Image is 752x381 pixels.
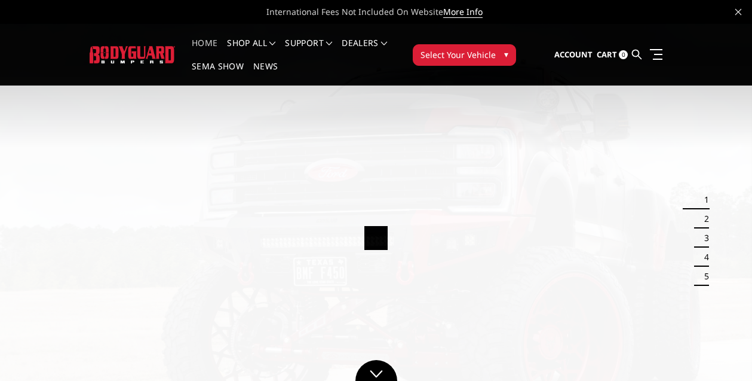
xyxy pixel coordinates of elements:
span: 0 [619,50,628,59]
a: Support [285,39,332,62]
a: Dealers [342,39,387,62]
span: Account [554,49,593,60]
button: 4 of 5 [697,248,709,267]
a: Click to Down [355,360,397,381]
a: shop all [227,39,275,62]
span: ▾ [504,48,508,60]
a: News [253,62,278,86]
button: Select Your Vehicle [413,44,516,66]
a: More Info [443,6,483,18]
span: Cart [597,49,617,60]
a: Cart 0 [597,39,628,71]
button: 3 of 5 [697,228,709,248]
button: 5 of 5 [697,267,709,286]
span: Select Your Vehicle [420,48,496,61]
img: BODYGUARD BUMPERS [90,46,175,63]
a: Account [554,39,593,71]
button: 1 of 5 [697,190,709,209]
a: Home [192,39,217,62]
button: 2 of 5 [697,209,709,228]
a: SEMA Show [192,62,244,86]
